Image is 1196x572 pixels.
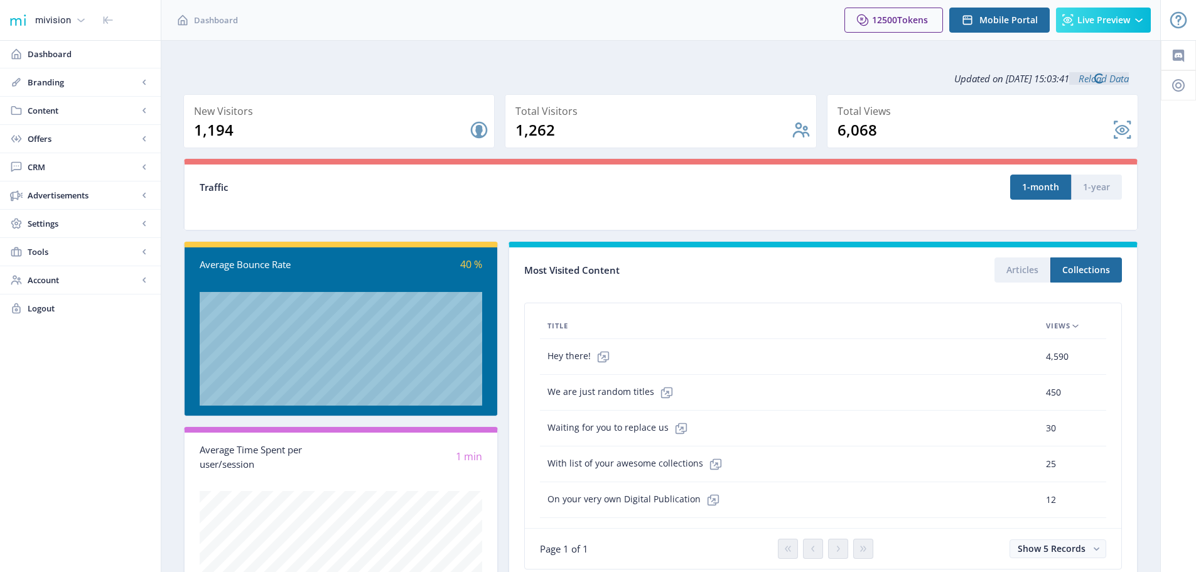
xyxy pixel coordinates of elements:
span: 12 [1046,492,1056,507]
span: Title [547,318,568,333]
div: Average Time Spent per user/session [200,443,341,471]
span: Dashboard [28,48,151,60]
span: Tools [28,246,138,258]
div: Total Visitors [515,102,811,120]
span: Tokens [897,14,928,26]
span: 30 [1046,421,1056,436]
span: 450 [1046,385,1061,400]
div: 6,068 [838,120,1112,140]
div: Average Bounce Rate [200,257,341,272]
span: CRM [28,161,138,173]
span: Views [1046,318,1070,333]
span: Branding [28,76,138,89]
span: Mobile Portal [979,15,1038,25]
button: Show 5 Records [1010,539,1106,558]
div: mivision [35,6,71,34]
div: Total Views [838,102,1133,120]
button: 12500Tokens [844,8,943,33]
button: Mobile Portal [949,8,1050,33]
div: 1 min [341,450,482,464]
span: 4,590 [1046,349,1069,364]
span: Content [28,104,138,117]
span: Show 5 Records [1018,542,1086,554]
span: Account [28,274,138,286]
span: Offers [28,132,138,145]
button: 1-year [1071,175,1122,200]
div: Most Visited Content [524,261,823,280]
button: 1-month [1010,175,1071,200]
span: Logout [28,302,151,315]
span: Advertisements [28,189,138,202]
span: Live Preview [1077,15,1130,25]
button: Collections [1050,257,1122,283]
span: Settings [28,217,138,230]
img: 1f20cf2a-1a19-485c-ac21-848c7d04f45b.png [8,10,28,30]
div: 1,194 [194,120,469,140]
span: On your very own Digital Publication [547,487,726,512]
div: Updated on [DATE] 15:03:41 [183,63,1138,94]
button: Articles [994,257,1050,283]
button: Live Preview [1056,8,1151,33]
div: 1,262 [515,120,790,140]
span: 25 [1046,456,1056,472]
span: 40 % [460,257,482,271]
span: We are just random titles [547,380,679,405]
span: With list of your awesome collections [547,451,728,477]
a: Reload Data [1069,72,1129,85]
span: Dashboard [194,14,238,26]
div: New Visitors [194,102,489,120]
span: Hey there! [547,344,616,369]
span: Page 1 of 1 [540,542,588,555]
span: Waiting for you to replace us [547,416,694,441]
div: Traffic [200,180,661,195]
